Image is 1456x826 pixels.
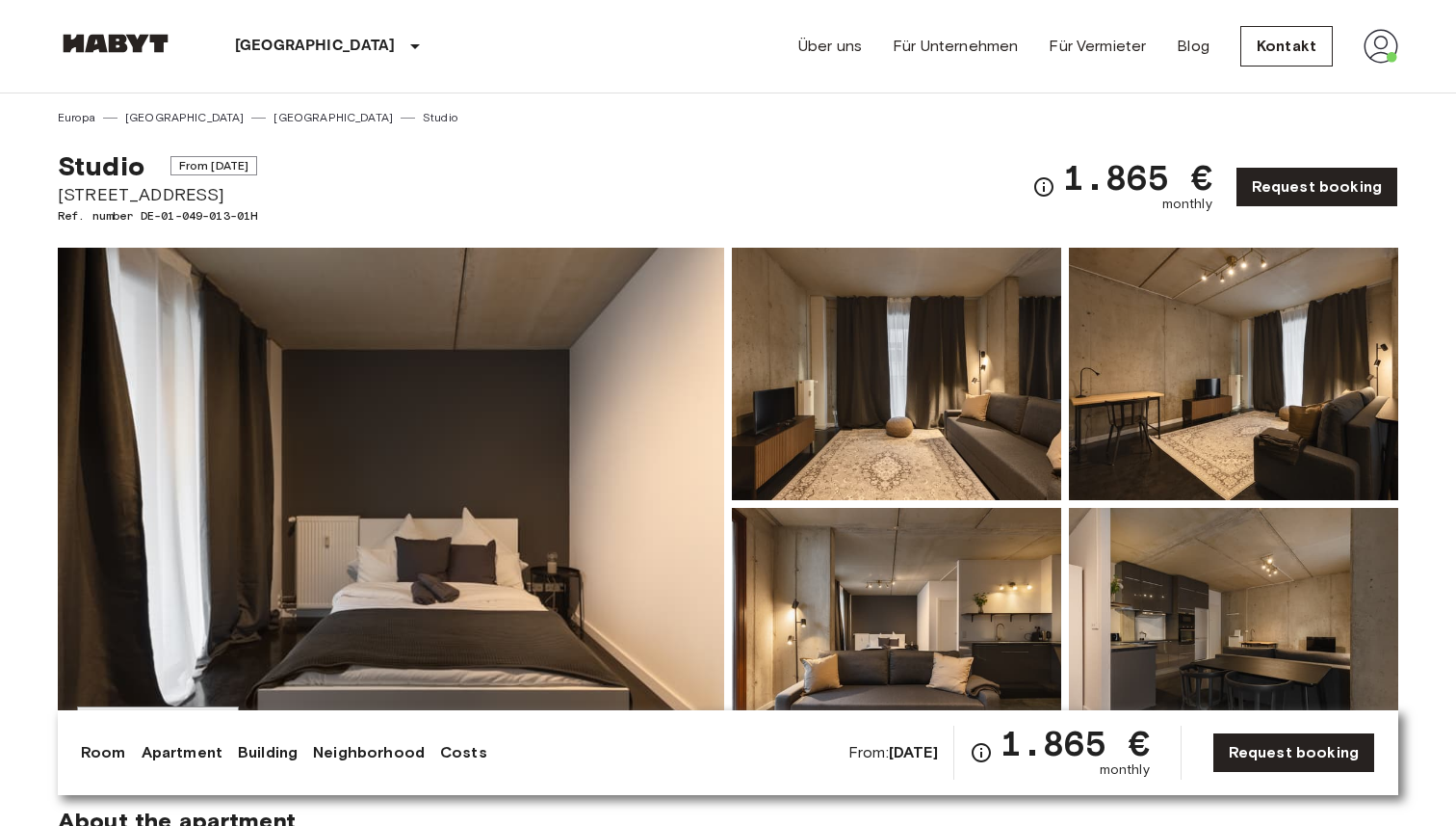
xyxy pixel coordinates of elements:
[238,741,298,764] a: Building
[1001,726,1150,760] span: 1.865 €
[893,35,1018,58] a: Für Unternehmen
[142,741,222,764] a: Apartment
[970,741,993,764] svg: Check cost overview for full price breakdown. Please note that discounts apply to new joiners onl...
[58,248,724,760] img: Marketing picture of unit DE-01-049-013-01H
[1100,760,1150,780] span: monthly
[1240,26,1333,67] a: Kontakt
[798,35,862,58] a: Über uns
[235,35,396,58] p: [GEOGRAPHIC_DATA]
[1032,175,1055,199] svg: Check cost overview for full price breakdown. Please note that discounts apply to new joiners onl...
[58,149,144,182] span: Studio
[423,109,457,126] a: Studio
[1069,248,1398,500] img: Picture of unit DE-01-049-013-01H
[273,109,393,126] a: [GEOGRAPHIC_DATA]
[81,741,126,764] a: Room
[125,109,245,126] a: [GEOGRAPHIC_DATA]
[732,248,1061,500] img: Picture of unit DE-01-049-013-01H
[313,741,425,764] a: Neighborhood
[170,156,258,175] span: From [DATE]
[1364,29,1398,64] img: avatar
[58,207,257,225] span: Ref. number DE-01-049-013-01H
[58,182,257,207] span: [STREET_ADDRESS]
[58,109,95,126] a: Europa
[58,34,173,53] img: Habyt
[1235,167,1398,207] a: Request booking
[1162,195,1212,214] span: monthly
[1212,733,1375,773] a: Request booking
[1049,35,1146,58] a: Für Vermieter
[440,741,487,764] a: Costs
[732,508,1061,760] img: Picture of unit DE-01-049-013-01H
[1069,508,1398,760] img: Picture of unit DE-01-049-013-01H
[889,743,938,761] b: [DATE]
[848,742,938,763] span: From:
[77,706,239,742] button: Show all photos
[1063,160,1212,195] span: 1.865 €
[1177,35,1209,58] a: Blog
